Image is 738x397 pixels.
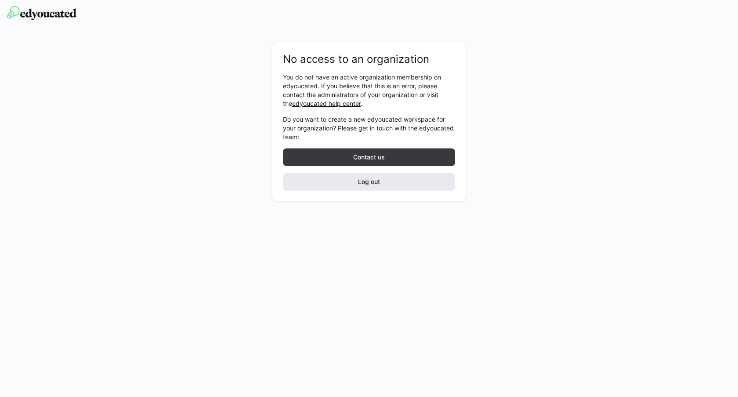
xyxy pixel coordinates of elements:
h2: No access to an organization [283,53,455,66]
a: edyoucated help center [292,100,361,107]
button: Log out [283,173,455,191]
img: edyoucated [7,6,76,20]
p: You do not have an active organization membership on edyoucated. If you believe that this is an e... [283,73,455,108]
span: Log out [357,177,381,186]
span: Contact us [352,153,386,162]
p: Do you want to create a new edyoucated workspace for your organization? Please get in touch with ... [283,115,455,141]
button: Contact us [283,148,455,166]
